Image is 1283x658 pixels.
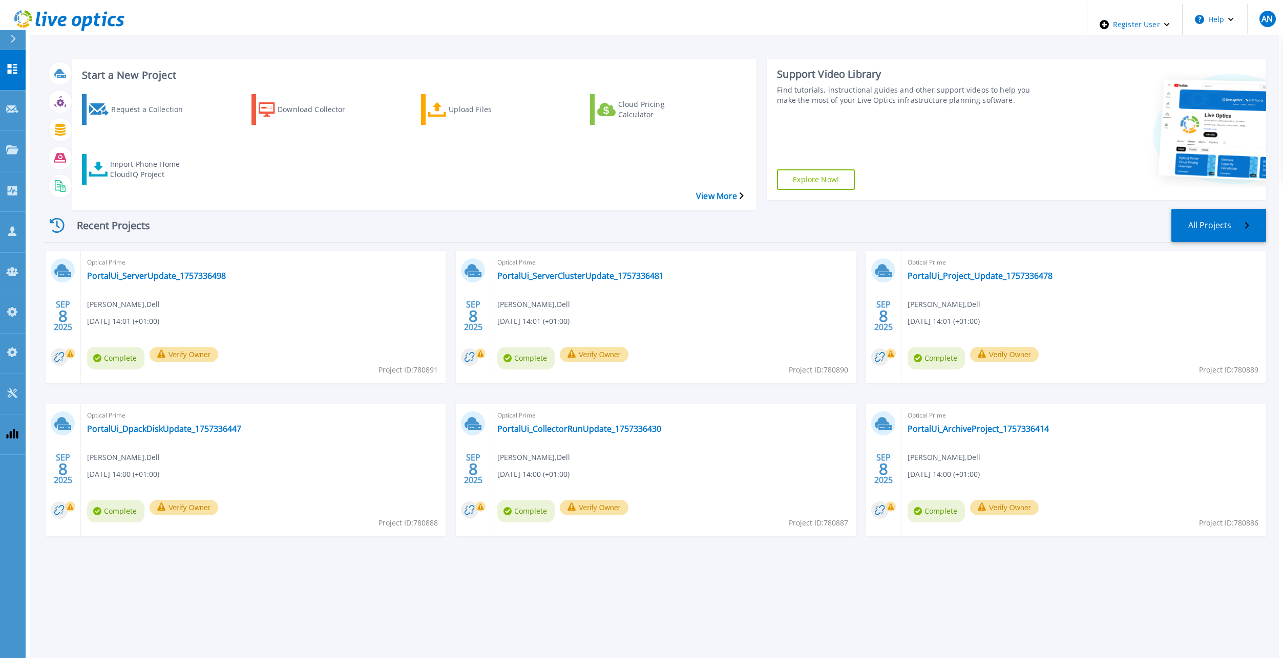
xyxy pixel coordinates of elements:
span: [DATE] 14:01 (+01:00) [497,316,570,327]
button: Verify Owner [560,347,628,362]
span: [PERSON_NAME] , Dell [87,299,160,310]
span: Optical Prime [87,257,439,268]
span: [DATE] 14:00 (+01:00) [908,469,980,480]
button: Verify Owner [150,347,218,362]
div: SEP 2025 [464,450,483,488]
span: [PERSON_NAME] , Dell [497,452,570,463]
button: Verify Owner [150,500,218,515]
span: Complete [87,347,144,369]
div: SEP 2025 [874,297,893,335]
span: Project ID: 780891 [378,364,438,376]
div: SEP 2025 [464,297,483,335]
a: All Projects [1171,209,1266,242]
div: Recent Projects [44,213,166,238]
a: View More [696,191,744,201]
a: PortalUi_ArchiveProject_1757336414 [908,424,1049,434]
a: PortalUi_ServerClusterUpdate_1757336481 [497,271,664,281]
a: PortalUi_ServerUpdate_1757336498 [87,271,226,281]
span: [PERSON_NAME] , Dell [908,299,980,310]
button: Verify Owner [970,500,1039,515]
span: Complete [908,500,965,522]
div: SEP 2025 [53,297,73,335]
span: Optical Prime [908,410,1260,421]
span: 8 [58,312,68,320]
a: Cloud Pricing Calculator [590,94,714,125]
span: Project ID: 780886 [1199,517,1258,529]
span: Complete [908,347,965,369]
a: PortalUi_DpackDiskUpdate_1757336447 [87,424,241,434]
span: AN [1261,15,1273,23]
span: [PERSON_NAME] , Dell [497,299,570,310]
button: Help [1183,4,1247,35]
span: Complete [497,347,555,369]
div: Upload Files [449,97,531,122]
span: 8 [879,312,888,320]
div: SEP 2025 [874,450,893,488]
span: 8 [469,312,478,320]
a: Upload Files [421,94,545,125]
div: SEP 2025 [53,450,73,488]
div: Download Collector [278,97,360,122]
button: Verify Owner [970,347,1039,362]
button: Verify Owner [560,500,628,515]
div: Cloud Pricing Calculator [618,97,700,122]
span: Optical Prime [908,257,1260,268]
a: Download Collector [251,94,375,125]
span: Optical Prime [497,257,850,268]
span: Project ID: 780888 [378,517,438,529]
div: Find tutorials, instructional guides and other support videos to help you make the most of your L... [777,85,1035,105]
span: [PERSON_NAME] , Dell [87,452,160,463]
div: Support Video Library [777,68,1035,81]
span: 8 [469,465,478,473]
span: 8 [879,465,888,473]
span: Complete [497,500,555,522]
a: Request a Collection [82,94,206,125]
span: [DATE] 14:01 (+01:00) [87,316,159,327]
span: Complete [87,500,144,522]
a: PortalUi_Project_Update_1757336478 [908,271,1053,281]
span: Project ID: 780889 [1199,364,1258,376]
span: Optical Prime [497,410,850,421]
div: Import Phone Home CloudIQ Project [110,157,192,182]
div: Register User [1087,4,1182,45]
span: Project ID: 780890 [789,364,848,376]
span: 8 [58,465,68,473]
div: Request a Collection [111,97,193,122]
span: [DATE] 14:01 (+01:00) [908,316,980,327]
span: [DATE] 14:00 (+01:00) [497,469,570,480]
span: Optical Prime [87,410,439,421]
h3: Start a New Project [82,70,743,81]
span: Project ID: 780887 [789,517,848,529]
a: PortalUi_CollectorRunUpdate_1757336430 [497,424,661,434]
span: [DATE] 14:00 (+01:00) [87,469,159,480]
span: [PERSON_NAME] , Dell [908,452,980,463]
a: Explore Now! [777,169,855,190]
